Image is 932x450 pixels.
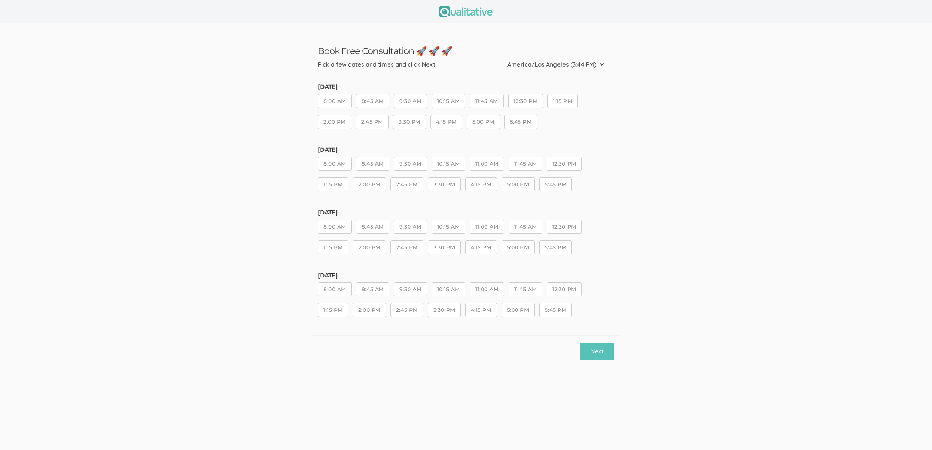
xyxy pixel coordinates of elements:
h3: Book Free Consultation 🚀 🚀 🚀 [318,46,614,56]
button: 12:30 PM [547,157,581,171]
button: 1:15 PM [318,303,348,317]
button: 9:30 AM [394,282,427,296]
button: 10:15 AM [432,282,465,296]
button: 11:00 AM [470,157,504,171]
button: 5:00 PM [502,303,535,317]
button: 1:15 PM [318,240,348,254]
img: Qualitative [439,6,493,17]
button: 11:45 AM [509,220,542,234]
button: 2:00 PM [353,240,386,254]
button: 11:45 AM [470,94,503,108]
button: 2:45 PM [390,303,423,317]
button: 8:00 AM [318,220,352,234]
button: 12:30 PM [508,94,543,108]
h5: [DATE] [318,84,614,90]
button: Next [580,343,614,360]
button: 8:00 AM [318,94,352,108]
button: 8:45 AM [356,220,389,234]
button: 2:45 PM [390,240,423,254]
button: 8:45 AM [356,94,389,108]
button: 2:45 PM [356,115,389,129]
button: 4:15 PM [465,177,497,191]
button: 8:45 AM [356,157,389,171]
button: 8:45 AM [356,282,389,296]
button: 1:15 PM [318,177,348,191]
button: 4:15 PM [430,115,462,129]
h5: [DATE] [318,147,614,153]
button: 2:45 PM [390,177,423,191]
button: 9:30 AM [394,157,427,171]
button: 5:45 PM [539,240,572,254]
button: 9:30 AM [394,94,427,108]
button: 11:45 AM [509,157,542,171]
div: Pick a few dates and times and click Next. [318,60,436,69]
button: 10:15 AM [432,220,465,234]
button: 10:15 AM [432,94,465,108]
button: 3:30 PM [393,115,426,129]
button: 5:00 PM [502,240,535,254]
button: 5:00 PM [502,177,535,191]
h5: [DATE] [318,272,614,279]
button: 8:00 AM [318,282,352,296]
button: 5:45 PM [539,303,572,317]
button: 11:45 AM [509,282,542,296]
button: 10:15 AM [432,157,465,171]
h5: [DATE] [318,209,614,216]
button: 3:30 PM [428,303,461,317]
button: 5:00 PM [467,115,500,129]
button: 1:15 PM [547,94,578,108]
button: 4:15 PM [465,303,497,317]
button: 11:00 AM [470,220,504,234]
button: 3:30 PM [428,177,461,191]
button: 2:00 PM [318,115,351,129]
button: 8:00 AM [318,157,352,171]
button: 4:15 PM [465,240,497,254]
button: 9:30 AM [394,220,427,234]
button: 2:00 PM [353,177,386,191]
button: 2:00 PM [353,303,386,317]
button: 5:45 PM [504,115,537,129]
button: 12:30 PM [547,282,581,296]
button: 3:30 PM [428,240,461,254]
button: 11:00 AM [470,282,504,296]
button: 12:30 PM [547,220,581,234]
button: 5:45 PM [539,177,572,191]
